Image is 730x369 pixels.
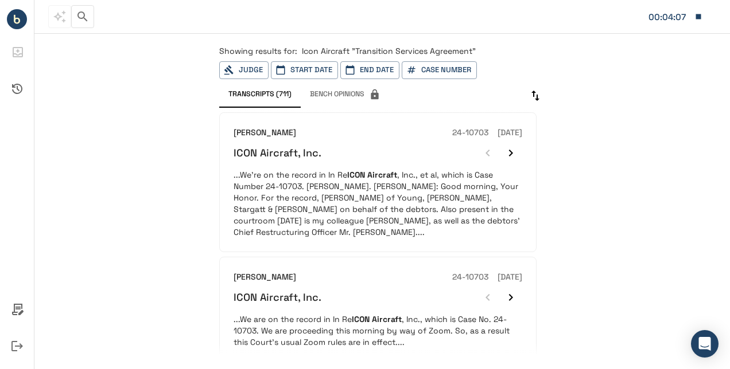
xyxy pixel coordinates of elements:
button: Case Number [402,61,477,79]
em: Aircraft [367,170,397,180]
div: Open Intercom Messenger [691,330,719,358]
button: Judge [219,61,269,79]
span: This feature has been disabled by your account admin. [301,84,390,105]
button: Start Date [271,61,338,79]
em: ICON [352,314,370,324]
span: Bench Opinions [310,89,380,100]
button: End Date [340,61,399,79]
h6: [PERSON_NAME] [234,271,296,284]
span: Showing results for: [219,46,297,56]
h6: ICON Aircraft, Inc. [234,146,321,159]
em: ICON [347,170,365,180]
h6: [DATE] [498,271,522,284]
h6: 24-10703 [452,127,488,139]
h6: 24-10703 [452,271,488,284]
div: Matter: 156523-444848 [649,10,689,25]
button: Transcripts (711) [219,84,301,105]
p: ...We are on the record in In Re , Inc., which is Case No. 24-10703. We are proceeding this morni... [234,313,522,348]
h6: [DATE] [498,127,522,139]
span: Icon Aircraft "Transition Services Agreement" [302,46,476,56]
em: Aircraft [372,314,402,324]
button: Matter: 156523-444848 [643,5,708,29]
h6: [PERSON_NAME] [234,127,296,139]
h6: ICON Aircraft, Inc. [234,291,321,304]
p: ...We're on the record in In Re , Inc., et al, which is Case Number 24-10703. [PERSON_NAME]. [PER... [234,169,522,238]
span: This feature has been disabled by your account admin. [48,5,71,28]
